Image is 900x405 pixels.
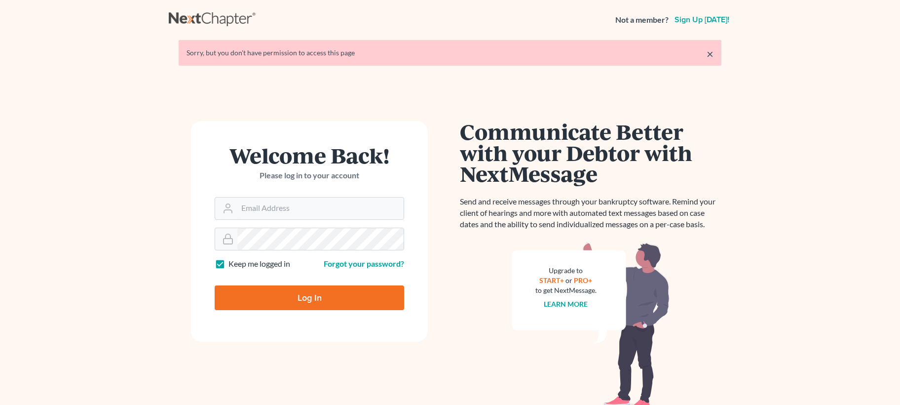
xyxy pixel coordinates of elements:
h1: Welcome Back! [215,145,404,166]
p: Send and receive messages through your bankruptcy software. Remind your client of hearings and mo... [460,196,721,230]
a: PRO+ [574,276,593,284]
div: to get NextMessage. [535,285,597,295]
input: Log In [215,285,404,310]
span: or [566,276,573,284]
a: Sign up [DATE]! [673,16,731,24]
div: Sorry, but you don't have permission to access this page [187,48,713,58]
label: Keep me logged in [228,258,290,270]
p: Please log in to your account [215,170,404,181]
a: Forgot your password? [324,259,404,268]
a: Learn more [544,300,588,308]
div: Upgrade to [535,266,597,276]
a: × [707,48,713,60]
strong: Not a member? [615,14,669,26]
a: START+ [540,276,564,284]
h1: Communicate Better with your Debtor with NextMessage [460,121,721,184]
input: Email Address [237,198,404,219]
